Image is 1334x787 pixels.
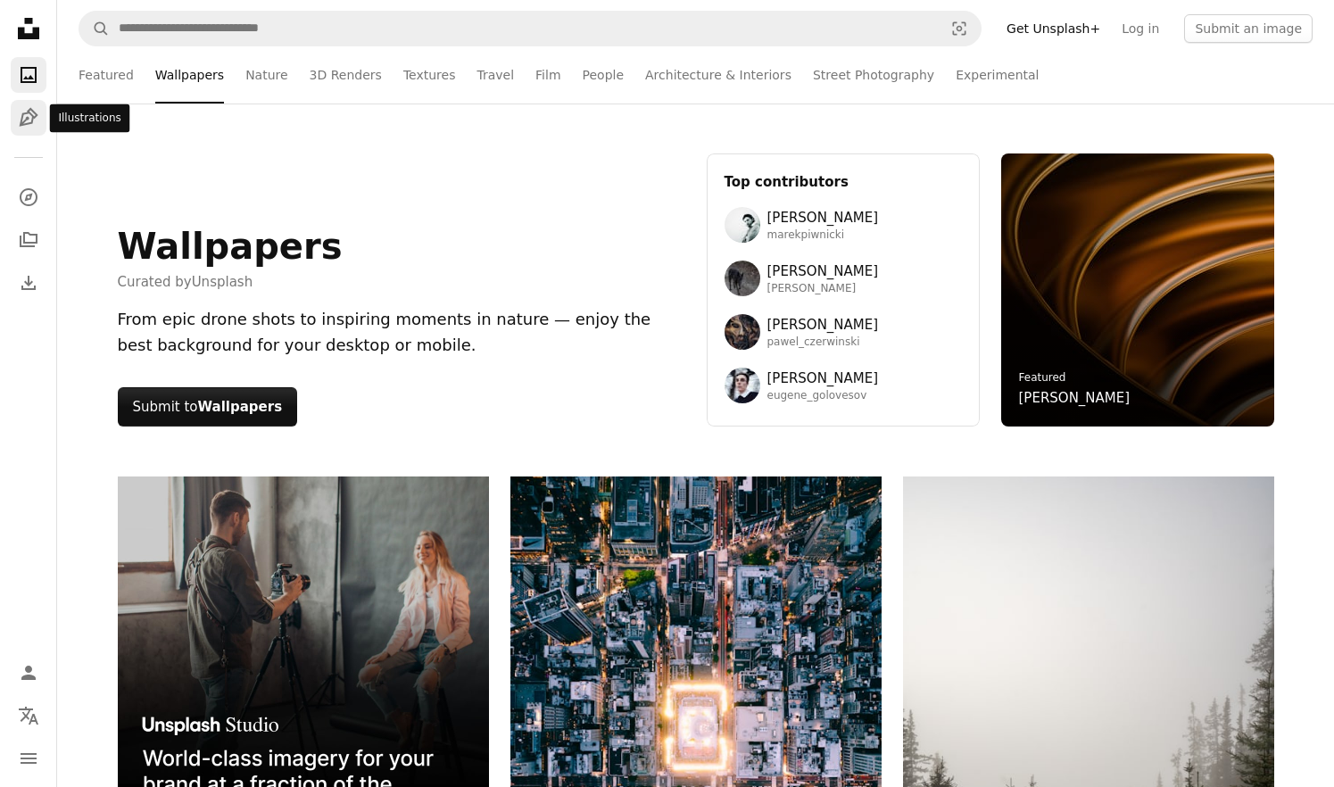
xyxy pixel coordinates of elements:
h3: Top contributors [725,171,962,193]
a: Film [535,46,560,104]
a: Nature [245,46,287,104]
a: Log in / Sign up [11,655,46,691]
div: From epic drone shots to inspiring moments in nature — enjoy the best background for your desktop... [118,307,685,359]
img: Avatar of user Eugene Golovesov [725,368,760,403]
button: Menu [11,741,46,776]
a: [PERSON_NAME] [1019,387,1131,409]
button: Language [11,698,46,733]
a: Experimental [956,46,1039,104]
button: Search Unsplash [79,12,110,46]
strong: Wallpapers [198,399,283,415]
a: Aerial view of a brightly lit city at dusk. [510,716,882,732]
a: Get Unsplash+ [996,14,1111,43]
a: Featured [79,46,134,104]
h1: Wallpapers [118,225,343,268]
a: Tall evergreen trees shrouded in dense fog. [903,747,1274,763]
a: Avatar of user Marek Piwnicki[PERSON_NAME]marekpiwnicki [725,207,962,243]
a: Textures [403,46,456,104]
form: Find visuals sitewide [79,11,982,46]
span: pawel_czerwinski [767,336,879,350]
a: 3D Renders [310,46,382,104]
a: Illustrations [11,100,46,136]
a: Street Photography [813,46,934,104]
img: Avatar of user Wolfgang Hasselmann [725,261,760,296]
span: [PERSON_NAME] [767,207,879,228]
span: [PERSON_NAME] [767,314,879,336]
a: Log in [1111,14,1170,43]
button: Visual search [938,12,981,46]
a: Unsplash [192,274,253,290]
a: Avatar of user Pawel Czerwinski[PERSON_NAME]pawel_czerwinski [725,314,962,350]
a: People [583,46,625,104]
button: Submit an image [1184,14,1313,43]
img: Avatar of user Pawel Czerwinski [725,314,760,350]
a: Collections [11,222,46,258]
a: Explore [11,179,46,215]
a: Avatar of user Wolfgang Hasselmann[PERSON_NAME][PERSON_NAME] [725,261,962,296]
span: marekpiwnicki [767,228,879,243]
a: Featured [1019,371,1066,384]
span: eugene_golovesov [767,389,879,403]
a: Download History [11,265,46,301]
a: Architecture & Interiors [645,46,791,104]
span: [PERSON_NAME] [767,368,879,389]
a: Travel [476,46,514,104]
span: [PERSON_NAME] [767,261,879,282]
span: [PERSON_NAME] [767,282,879,296]
img: Avatar of user Marek Piwnicki [725,207,760,243]
a: Home — Unsplash [11,11,46,50]
span: Curated by [118,271,343,293]
a: Avatar of user Eugene Golovesov[PERSON_NAME]eugene_golovesov [725,368,962,403]
a: Photos [11,57,46,93]
button: Submit toWallpapers [118,387,298,427]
